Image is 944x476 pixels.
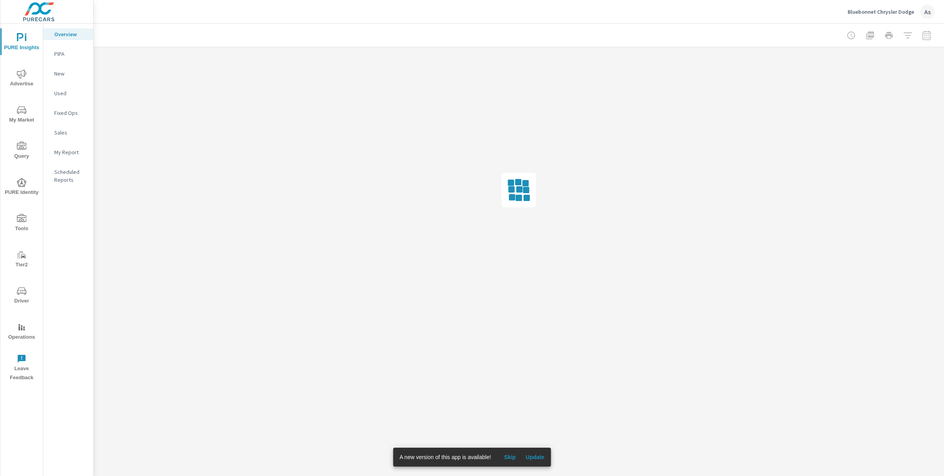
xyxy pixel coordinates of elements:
[54,50,87,58] p: PIPA
[54,30,87,38] p: Overview
[3,214,41,233] span: Tools
[54,148,87,156] p: My Report
[3,286,41,306] span: Driver
[920,5,935,19] div: As
[3,323,41,342] span: Operations
[3,69,41,89] span: Advertise
[43,146,93,158] div: My Report
[3,142,41,161] span: Query
[3,354,41,382] span: Leave Feedback
[500,454,519,461] span: Skip
[3,250,41,269] span: Tier2
[54,70,87,77] p: New
[43,87,93,99] div: Used
[54,168,87,184] p: Scheduled Reports
[43,68,93,79] div: New
[522,451,548,463] button: Update
[43,166,93,186] div: Scheduled Reports
[43,28,93,40] div: Overview
[3,105,41,125] span: My Market
[54,89,87,97] p: Used
[43,127,93,138] div: Sales
[525,454,544,461] span: Update
[497,451,522,463] button: Skip
[54,109,87,117] p: Fixed Ops
[43,48,93,60] div: PIPA
[0,24,43,386] div: nav menu
[3,33,41,52] span: PURE Insights
[54,129,87,137] p: Sales
[848,8,914,15] p: Bluebonnet Chrysler Dodge
[43,107,93,119] div: Fixed Ops
[400,454,491,460] span: A new version of this app is available!
[3,178,41,197] span: PURE Identity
